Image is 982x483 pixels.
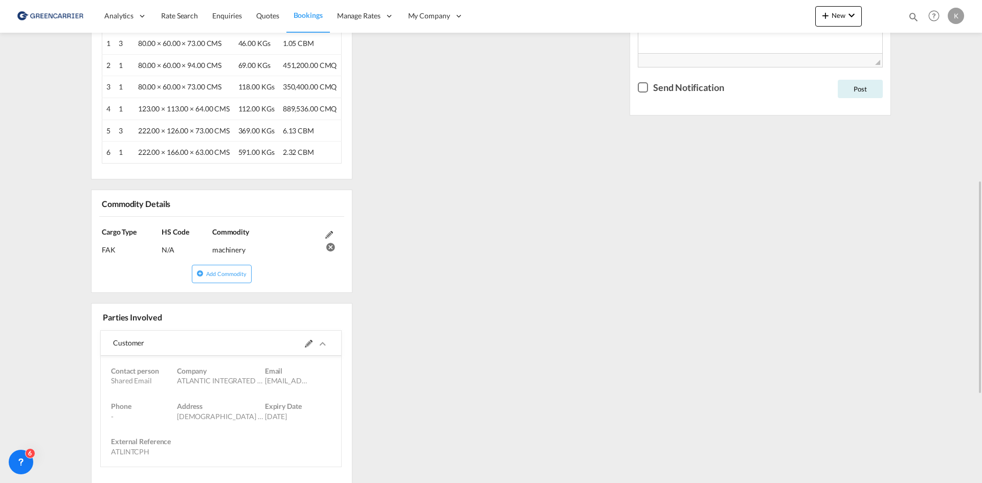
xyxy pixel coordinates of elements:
span: Quotes [256,11,279,20]
span: My Company [408,11,450,21]
div: ocean.nordic@atlanticif.com [265,376,309,386]
span: Expiry Date [265,402,302,410]
div: FAK [102,237,162,255]
div: Help [925,7,948,26]
div: machinery [212,237,320,255]
md-icon: icon-magnify [908,11,919,22]
span: 2.32 CBM [283,148,314,156]
span: 1.05 CBM [283,39,314,48]
img: b0b18ec08afe11efb1d4932555f5f09d.png [15,5,84,28]
span: 369.00 KGs [238,126,275,135]
span: 350,400.00 CMQ [283,82,337,91]
button: Post [838,80,883,98]
td: 5 [102,120,115,142]
span: Cargo Type [102,227,137,236]
td: 1 [115,76,134,98]
body: Editor, editor4 [10,10,234,21]
div: Send Notification [653,81,724,94]
span: 591.00 KGs [238,148,275,156]
md-icon: icon-plus 400-fg [819,9,832,21]
span: Analytics [104,11,133,21]
td: 2 [102,54,115,76]
md-icon: icon-plus-circle [196,270,204,277]
td: 1 [115,54,134,76]
span: New [819,11,858,19]
span: 6.13 CBM [283,126,314,135]
span: HS Code [162,227,189,236]
md-icon: Edit [325,231,333,239]
td: 1 [102,33,115,55]
md-checkbox: Checkbox No Ink [638,80,724,94]
span: 451,200.00 CMQ [283,61,337,70]
span: 69.00 KGs [238,61,271,70]
button: icon-plus 400-fgNewicon-chevron-down [815,6,862,27]
span: 80.00 × 60.00 × 94.00 CMS [138,61,222,70]
md-icon: icon-cancel [325,241,333,248]
td: 3 [102,76,115,98]
span: Address [177,402,203,410]
md-icon: icons/ic_keyboard_arrow_right_black_24px.svg [317,338,329,350]
span: Add Commodity [206,270,247,277]
td: 1 [115,98,134,120]
span: 46.00 KGs [238,39,271,48]
span: 80.00 × 60.00 × 73.00 CMS [138,39,222,48]
span: External Reference [111,437,171,446]
md-icon: icon-chevron-down [845,9,858,21]
div: ATLINTCPH [111,447,199,457]
span: 123.00 × 113.00 × 64.00 CMS [138,104,230,113]
span: Bookings [294,11,323,19]
div: ATLANTIC INTEGRATED FREIGHT APS [177,376,265,386]
td: 6 [102,142,115,164]
span: Help [925,7,943,25]
span: Company [177,366,207,375]
button: icon-plus-circleAdd Commodity [192,265,251,283]
span: 222.00 × 166.00 × 63.00 CMS [138,148,230,156]
span: 80.00 × 60.00 × 73.00 CMS [138,82,222,91]
div: Shared Email [111,376,177,386]
span: Manage Rates [337,11,381,21]
div: CHRISTIANS BRYGGE 28, INDRE BY [177,411,265,422]
div: K [948,8,964,24]
div: N/A [162,237,210,255]
div: icon-magnify [908,11,919,27]
span: Contact person [111,366,159,375]
td: 3 [115,120,134,142]
span: Enquiries [212,11,242,20]
div: 17/10/2025 [265,411,309,422]
span: 112.00 KGs [238,104,275,113]
span: Commodity [212,227,249,236]
div: - [111,411,177,422]
div: Customer [113,331,221,355]
td: 3 [115,33,134,55]
span: Resize [875,60,880,65]
td: 1 [115,142,134,164]
span: Email [265,366,283,375]
div: Commodity Details [99,194,219,212]
span: 889,536.00 CMQ [283,104,337,113]
div: Parties Involved [100,308,219,326]
span: 118.00 KGs [238,82,275,91]
span: Rate Search [161,11,198,20]
td: 4 [102,98,115,120]
span: 222.00 × 126.00 × 73.00 CMS [138,126,230,135]
span: Phone [111,402,131,410]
